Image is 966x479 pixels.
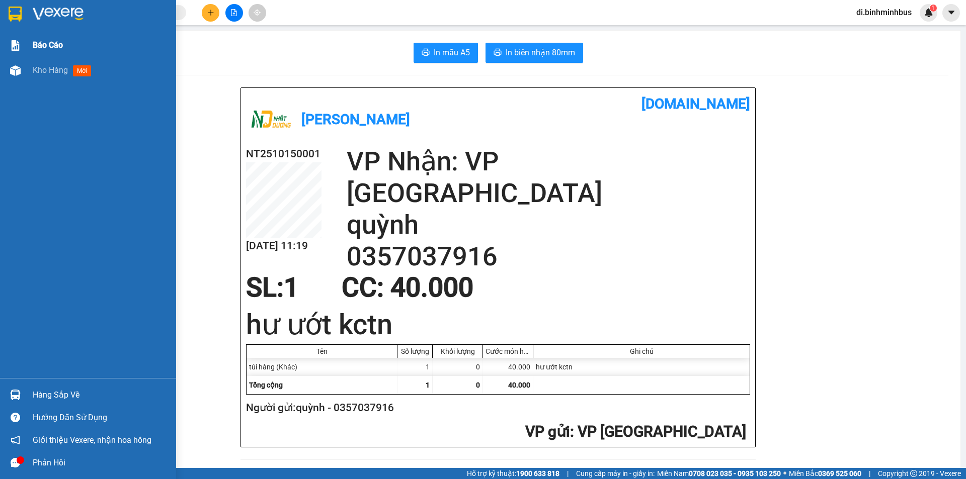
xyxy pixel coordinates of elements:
span: 1 [426,381,430,389]
strong: 0369 525 060 [818,469,861,477]
span: 40.000 [508,381,530,389]
div: CC : 40.000 [336,272,479,303]
h2: VP Nhận: VP [GEOGRAPHIC_DATA] [347,146,750,209]
div: 0 [433,358,483,376]
div: Ghi chú [536,347,747,355]
span: ⚪️ [783,471,786,475]
h1: hư ướt kctn [246,305,750,344]
b: [PERSON_NAME] [301,111,410,128]
span: In mẫu A5 [434,46,470,59]
h2: quỳnh [347,209,750,241]
span: Miền Nam [657,468,781,479]
span: | [869,468,870,479]
span: Tổng cộng [249,381,283,389]
span: Kho hàng [33,65,68,75]
span: di.binhminhbus [848,6,920,19]
span: Miền Bắc [789,468,861,479]
h2: NT2510150001 [246,146,321,162]
strong: 0708 023 035 - 0935 103 250 [689,469,781,477]
img: icon-new-feature [924,8,933,17]
span: mới [73,65,91,76]
div: Hướng dẫn sử dụng [33,410,169,425]
img: warehouse-icon [10,65,21,76]
button: printerIn biên nhận 80mm [486,43,583,63]
span: Giới thiệu Vexere, nhận hoa hồng [33,434,151,446]
span: plus [207,9,214,16]
h2: : VP [GEOGRAPHIC_DATA] [246,422,746,442]
div: hư ướt kctn [533,358,750,376]
span: Báo cáo [33,39,63,51]
button: printerIn mẫu A5 [414,43,478,63]
span: copyright [910,470,917,477]
h2: [DATE] 11:19 [246,238,321,254]
button: aim [249,4,266,22]
span: message [11,458,20,467]
div: Số lượng [400,347,430,355]
span: 1 [284,272,299,303]
span: | [567,468,569,479]
img: solution-icon [10,40,21,51]
span: file-add [230,9,237,16]
span: In biên nhận 80mm [506,46,575,59]
span: Cung cấp máy in - giấy in: [576,468,655,479]
div: Hàng sắp về [33,388,169,403]
span: printer [494,48,502,58]
div: Cước món hàng [486,347,530,355]
strong: 1900 633 818 [516,469,559,477]
sup: 1 [930,5,937,12]
h2: 0357037916 [347,241,750,272]
div: Tên [249,347,394,355]
span: 1 [931,5,935,12]
div: Khối lượng [435,347,480,355]
img: warehouse-icon [10,390,21,400]
button: plus [202,4,219,22]
button: caret-down [942,4,960,22]
div: túi hàng (Khác) [247,358,397,376]
span: aim [254,9,261,16]
span: SL: [246,272,284,303]
span: Hỗ trợ kỹ thuật: [467,468,559,479]
img: logo.jpg [246,95,296,146]
span: caret-down [947,8,956,17]
div: Phản hồi [33,455,169,470]
h2: Người gửi: quỳnh - 0357037916 [246,400,746,416]
img: logo-vxr [9,7,22,22]
b: [DOMAIN_NAME] [641,95,750,112]
span: printer [422,48,430,58]
span: question-circle [11,413,20,422]
span: 0 [476,381,480,389]
span: notification [11,435,20,445]
div: 1 [397,358,433,376]
button: file-add [225,4,243,22]
div: 40.000 [483,358,533,376]
span: VP gửi [525,423,570,440]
